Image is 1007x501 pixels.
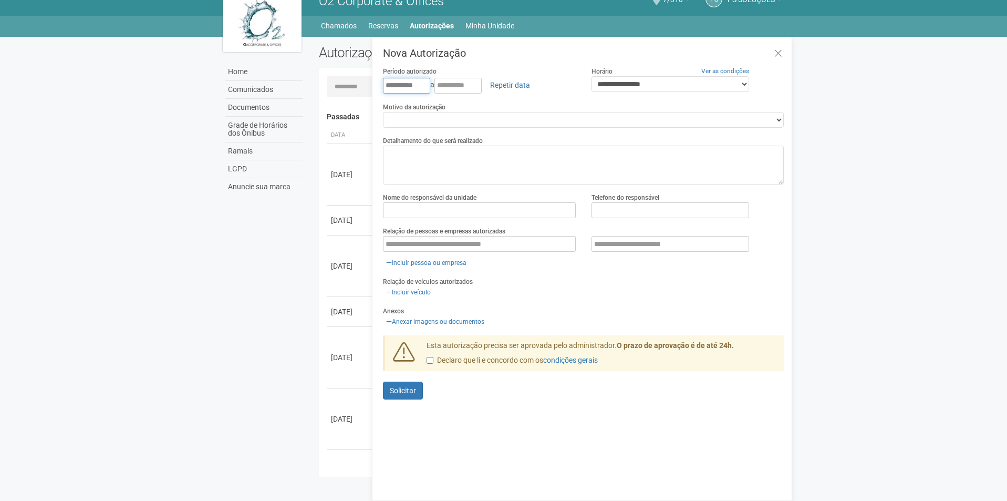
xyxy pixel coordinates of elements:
strong: O prazo de aprovação é de até 24h. [617,341,734,350]
a: Repetir data [483,76,537,94]
label: Relação de veículos autorizados [383,277,473,287]
label: Telefone do responsável [591,193,659,202]
input: Declaro que li e concordo com oscondições gerais [427,357,433,364]
div: [DATE] [331,215,370,226]
a: Minha Unidade [465,18,514,33]
a: Comunicados [225,81,303,99]
div: [DATE] [331,352,370,363]
a: Ver as condições [701,67,749,75]
th: Data [327,127,374,144]
label: Relação de pessoas e empresas autorizadas [383,227,505,236]
a: Ramais [225,142,303,160]
h4: Passadas [327,113,777,121]
a: LGPD [225,160,303,178]
label: Motivo da autorização [383,103,445,112]
label: Anexos [383,306,404,316]
div: [DATE] [331,414,370,424]
label: Horário [591,67,612,76]
label: Detalhamento do que será realizado [383,136,483,146]
a: Grade de Horários dos Ônibus [225,117,303,142]
a: Documentos [225,99,303,117]
button: Solicitar [383,382,423,400]
div: a [383,76,576,94]
a: Anuncie sua marca [225,178,303,196]
a: Anexar imagens ou documentos [383,316,487,328]
a: Home [225,63,303,81]
a: Incluir pessoa ou empresa [383,257,470,269]
a: condições gerais [543,356,598,364]
label: Nome do responsável da unidade [383,193,476,202]
div: [DATE] [331,306,370,317]
a: Autorizações [410,18,454,33]
label: Período autorizado [383,67,437,76]
h3: Nova Autorização [383,48,784,58]
div: [DATE] [331,261,370,271]
div: Esta autorização precisa ser aprovada pelo administrador. [419,341,784,371]
a: Incluir veículo [383,287,434,298]
a: Chamados [321,18,357,33]
span: Solicitar [390,386,416,395]
h2: Autorizações [319,45,544,60]
div: [DATE] [331,169,370,180]
a: Reservas [368,18,398,33]
label: Declaro que li e concordo com os [427,355,598,366]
